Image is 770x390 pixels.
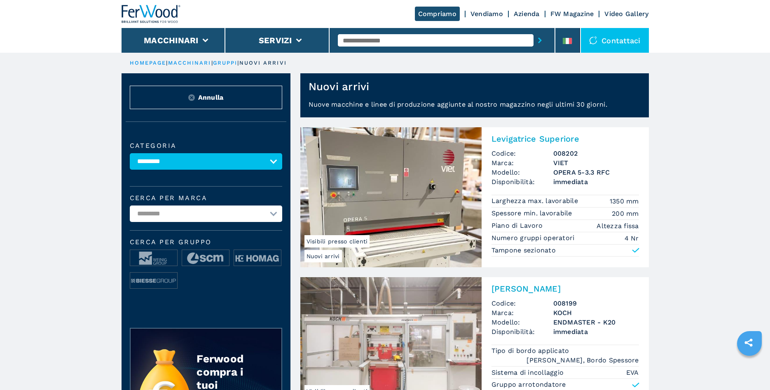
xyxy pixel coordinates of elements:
p: Gruppo arrotondatore [491,380,566,389]
em: EVA [626,368,639,377]
a: Azienda [514,10,540,18]
img: Reset [188,94,195,101]
h3: 008199 [553,299,639,308]
span: | [211,60,213,66]
div: Contattaci [581,28,649,53]
a: Levigatrice Superiore VIET OPERA 5-3.3 RFCNuovi arriviVisibili presso clientiLevigatrice Superior... [300,127,649,267]
em: 200 mm [612,209,639,218]
span: Visibili presso clienti [304,235,370,248]
img: image [234,250,281,266]
span: Marca: [491,308,553,318]
h3: 008202 [553,149,639,158]
img: image [182,250,229,266]
p: nuovi arrivi [239,59,287,67]
em: Altezza fissa [597,221,639,231]
span: Modello: [491,318,553,327]
h3: VIET [553,158,639,168]
span: immediata [553,177,639,187]
span: Codice: [491,149,553,158]
span: Disponibilità: [491,327,553,336]
span: | [237,60,239,66]
p: Nuove macchine e linee di produzione aggiunte al nostro magazzino negli ultimi 30 giorni. [300,100,649,117]
span: Codice: [491,299,553,308]
span: | [166,60,168,66]
span: Disponibilità: [491,177,553,187]
h2: Levigatrice Superiore [491,134,639,144]
span: Annulla [198,93,224,102]
a: sharethis [738,332,759,353]
label: Categoria [130,142,282,149]
h3: KOCH [553,308,639,318]
p: Piano di Lavoro [491,221,545,230]
p: Tampone sezionato [491,246,556,255]
h1: Nuovi arrivi [309,80,370,93]
a: Video Gallery [604,10,648,18]
p: Sistema di incollaggio [491,368,566,377]
span: Cerca per Gruppo [130,239,282,245]
button: Macchinari [144,35,199,45]
button: submit-button [534,31,546,50]
label: Cerca per marca [130,195,282,201]
h3: ENDMASTER - K20 [553,318,639,327]
span: Modello: [491,168,553,177]
p: Numero gruppi operatori [491,234,577,243]
em: 1350 mm [610,196,639,206]
button: Servizi [259,35,292,45]
span: Nuovi arrivi [304,250,342,262]
a: gruppi [213,60,238,66]
em: [PERSON_NAME], Bordo Spessore [527,355,639,365]
span: Marca: [491,158,553,168]
a: Vendiamo [470,10,503,18]
p: Larghezza max. lavorabile [491,196,580,206]
img: image [130,250,177,266]
a: FW Magazine [550,10,594,18]
img: image [130,273,177,289]
iframe: Chat [735,353,764,384]
img: Levigatrice Superiore VIET OPERA 5-3.3 RFC [300,127,482,267]
p: Tipo di bordo applicato [491,346,571,355]
a: macchinari [168,60,211,66]
img: Ferwood [122,5,181,23]
p: Spessore min. lavorabile [491,209,574,218]
em: 4 Nr [625,234,639,243]
a: HOMEPAGE [130,60,166,66]
h2: [PERSON_NAME] [491,284,639,294]
a: Compriamo [415,7,460,21]
span: immediata [553,327,639,336]
button: ResetAnnulla [130,86,282,109]
img: Contattaci [589,36,597,44]
h3: OPERA 5-3.3 RFC [553,168,639,177]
